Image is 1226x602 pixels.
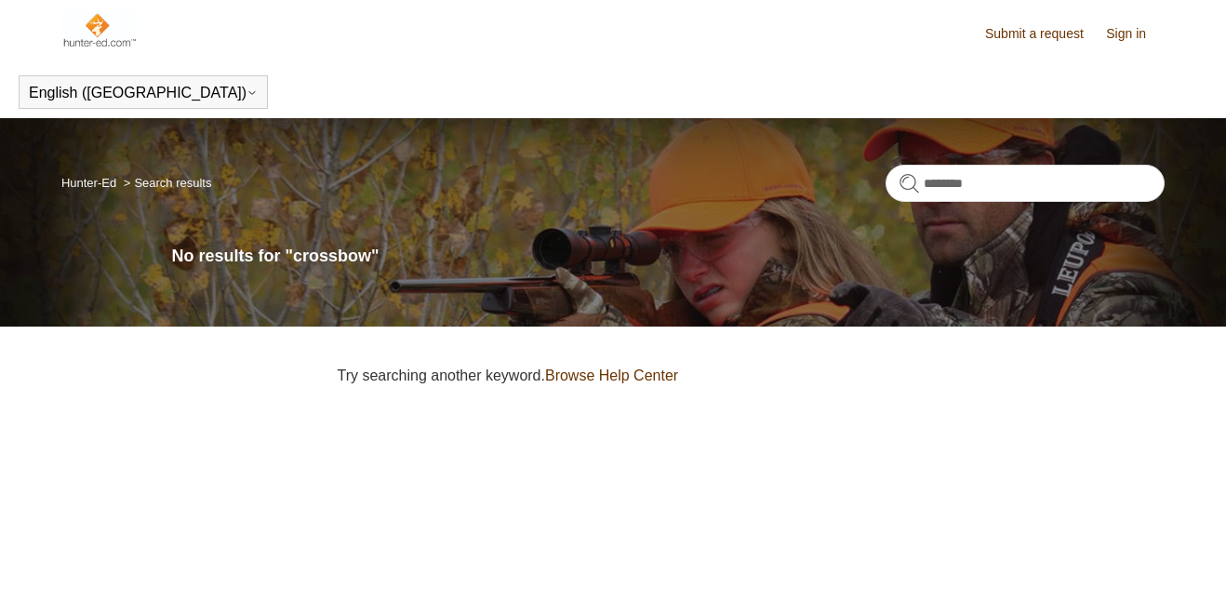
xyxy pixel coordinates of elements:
button: English ([GEOGRAPHIC_DATA]) [29,85,258,101]
a: Hunter-Ed [61,176,116,190]
img: Hunter-Ed Help Center home page [61,11,137,48]
li: Hunter-Ed [61,176,120,190]
a: Browse Help Center [545,368,678,383]
li: Search results [120,176,212,190]
a: Sign in [1106,24,1165,44]
input: Search [886,165,1165,202]
a: Submit a request [985,24,1102,44]
p: Try searching another keyword. [337,365,1165,387]
h1: No results for "crossbow" [172,244,1166,269]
